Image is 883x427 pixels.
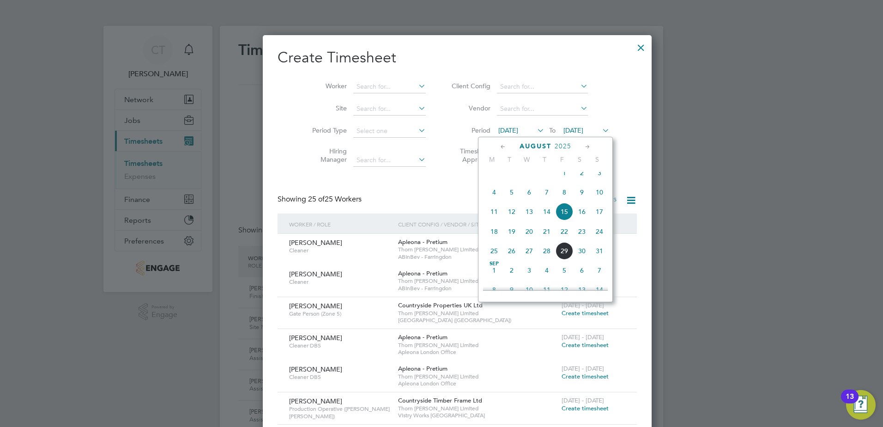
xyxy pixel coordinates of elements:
h2: Create Timesheet [278,48,637,67]
span: 25 Workers [308,195,362,204]
span: 13 [573,281,591,299]
span: [PERSON_NAME] [289,238,342,247]
span: [PERSON_NAME] [289,397,342,405]
label: Site [305,104,347,112]
span: T [501,155,518,164]
span: To [546,124,558,136]
span: [PERSON_NAME] [289,365,342,373]
input: Search for... [353,103,426,116]
span: F [553,155,571,164]
span: 11 [538,281,556,299]
span: 10 [591,183,608,201]
span: Countryside Timber Frame Ltd [398,396,482,404]
span: Thorn [PERSON_NAME] Limited [398,405,557,412]
span: Production Operative ([PERSON_NAME] [PERSON_NAME]) [289,405,391,420]
input: Search for... [497,80,588,93]
div: 13 [846,396,854,409]
span: M [483,155,501,164]
span: Thorn [PERSON_NAME] Limited [398,277,557,285]
span: 12 [556,281,573,299]
span: 14 [538,203,556,220]
span: Cleaner [289,278,391,286]
span: 25 of [308,195,325,204]
span: Apleona - Pretium [398,238,448,246]
span: Thorn [PERSON_NAME] Limited [398,246,557,253]
span: 8 [556,183,573,201]
span: [DATE] - [DATE] [562,301,604,309]
span: 29 [556,242,573,260]
span: Apleona London Office [398,348,557,356]
span: 31 [591,242,608,260]
span: 17 [591,203,608,220]
span: 28 [538,242,556,260]
button: Open Resource Center, 13 new notifications [846,390,876,420]
span: 10 [520,281,538,299]
input: Search for... [497,103,588,116]
span: 4 [538,262,556,279]
span: Vistry Works [GEOGRAPHIC_DATA] [398,412,557,419]
span: 14 [591,281,608,299]
span: 16 [573,203,591,220]
label: Client Config [449,82,490,90]
input: Search for... [353,154,426,167]
span: 3 [591,164,608,182]
span: [PERSON_NAME] [289,302,342,310]
span: 22 [556,223,573,240]
label: Worker [305,82,347,90]
label: Period [449,126,490,134]
span: [DATE] [563,126,583,134]
span: 20 [520,223,538,240]
span: 2025 [555,142,571,150]
span: 27 [520,242,538,260]
span: 7 [591,262,608,279]
span: Apleona - Pretium [398,333,448,341]
span: [GEOGRAPHIC_DATA] ([GEOGRAPHIC_DATA]) [398,317,557,324]
span: 12 [503,203,520,220]
span: Create timesheet [562,372,609,380]
span: Sep [485,262,503,266]
span: Cleaner DBS [289,342,391,349]
span: 9 [503,281,520,299]
span: 18 [485,223,503,240]
label: Timesheet Approver [449,147,490,164]
span: 4 [485,183,503,201]
span: Cleaner DBS [289,373,391,381]
span: Thorn [PERSON_NAME] Limited [398,310,557,317]
span: 25 [485,242,503,260]
span: 6 [520,183,538,201]
span: [DATE] - [DATE] [562,333,604,341]
span: 15 [556,203,573,220]
span: Thorn [PERSON_NAME] Limited [398,373,557,380]
span: 23 [573,223,591,240]
span: August [520,142,551,150]
div: Showing [278,195,363,204]
label: Period Type [305,126,347,134]
span: W [518,155,536,164]
span: [DATE] - [DATE] [562,396,604,404]
span: S [571,155,588,164]
input: Select one [353,125,426,138]
span: Create timesheet [562,309,609,317]
span: 21 [538,223,556,240]
span: Apleona - Pretium [398,365,448,372]
span: 8 [485,281,503,299]
span: [DATE] - [DATE] [562,365,604,372]
span: 24 [591,223,608,240]
label: Hiring Manager [305,147,347,164]
span: 3 [520,262,538,279]
span: [PERSON_NAME] [289,334,342,342]
span: Countryside Properties UK Ltd [398,301,483,309]
span: ABInBev - Farringdon [398,253,557,261]
span: 6 [573,262,591,279]
div: Worker / Role [287,213,396,235]
span: 1 [556,164,573,182]
span: 5 [556,262,573,279]
span: 9 [573,183,591,201]
span: Create timesheet [562,404,609,412]
span: Gate Person (Zone 5) [289,310,391,317]
span: 19 [503,223,520,240]
span: S [588,155,606,164]
span: Thorn [PERSON_NAME] Limited [398,342,557,349]
span: 5 [503,183,520,201]
span: [PERSON_NAME] [289,270,342,278]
